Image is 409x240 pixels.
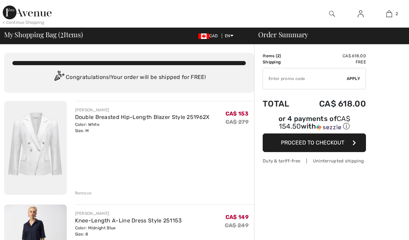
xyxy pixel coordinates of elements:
[75,114,210,120] a: Double Breasted Hip-Length Blazer Style 251962X
[226,214,249,220] span: CA$ 149
[198,33,221,38] span: CAD
[3,19,44,26] div: < Continue Shopping
[226,110,249,117] span: CA$ 153
[226,119,249,125] s: CA$ 279
[263,92,300,116] td: Total
[263,158,366,164] div: Duty & tariff-free | Uninterrupted shipping
[3,6,52,19] img: 1ère Avenue
[281,139,344,146] span: Proceed to Checkout
[277,53,280,58] span: 2
[263,116,366,131] div: or 4 payments of with
[225,33,233,38] span: EN
[263,59,300,65] td: Shipping
[4,31,83,38] span: My Shopping Bag ( Items)
[375,10,403,18] a: 2
[329,10,335,18] img: search the website
[75,107,210,113] div: [PERSON_NAME]
[263,133,366,152] button: Proceed to Checkout
[198,33,209,39] img: Canadian Dollar
[75,217,182,224] a: Knee-Length A-Line Dress Style 251153
[352,10,369,18] a: Sign In
[347,76,360,82] span: Apply
[316,124,341,130] img: Sezzle
[60,29,64,38] span: 2
[75,210,182,217] div: [PERSON_NAME]
[75,121,210,134] div: Color: White Size: M
[52,71,66,84] img: Congratulation2.svg
[75,225,182,237] div: Color: Midnight Blue Size: 8
[263,68,347,89] input: Promo code
[12,71,246,84] div: Congratulations! Your order will be shipped for FREE!
[358,10,364,18] img: My Info
[279,114,350,130] span: CA$ 154.50
[386,10,392,18] img: My Bag
[225,222,249,229] s: CA$ 249
[396,11,398,17] span: 2
[300,92,366,116] td: CA$ 618.00
[263,116,366,133] div: or 4 payments ofCA$ 154.50withSezzle Click to learn more about Sezzle
[300,53,366,59] td: CA$ 618.00
[263,53,300,59] td: Items ( )
[300,59,366,65] td: Free
[250,31,405,38] div: Order Summary
[4,101,67,195] img: Double Breasted Hip-Length Blazer Style 251962X
[75,190,92,196] div: Remove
